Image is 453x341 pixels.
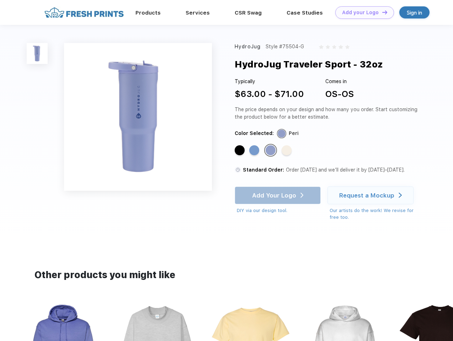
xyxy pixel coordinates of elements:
[235,130,274,137] div: Color Selected:
[235,88,304,101] div: $63.00 - $71.00
[135,10,161,16] a: Products
[399,193,402,198] img: white arrow
[332,45,336,49] img: gray_star.svg
[339,192,394,199] div: Request a Mockup
[42,6,126,19] img: fo%20logo%202.webp
[325,88,354,101] div: OS-OS
[249,145,259,155] div: Light Blue
[34,268,418,282] div: Other products you might like
[266,43,304,50] div: Style #75504-G
[235,43,261,50] div: HydroJug
[339,45,343,49] img: gray_star.svg
[330,207,420,221] div: Our artists do the work! We revise for free too.
[345,45,350,49] img: gray_star.svg
[326,45,330,49] img: gray_star.svg
[235,106,420,121] div: The price depends on your design and how many you order. Start customizing the product below for ...
[325,78,354,85] div: Comes in
[286,167,405,173] span: Order [DATE] and we’ll deliver it by [DATE]–[DATE].
[235,58,383,71] div: HydroJug Traveler Sport - 32oz
[382,10,387,14] img: DT
[282,145,292,155] div: Cream
[342,10,379,16] div: Add your Logo
[235,145,245,155] div: Black
[64,43,212,191] img: func=resize&h=640
[235,167,241,173] img: standard order
[27,43,48,64] img: func=resize&h=100
[289,130,299,137] div: Peri
[237,207,321,214] div: DIY via our design tool.
[243,167,284,173] span: Standard Order:
[399,6,430,18] a: Sign in
[407,9,422,17] div: Sign in
[319,45,323,49] img: gray_star.svg
[266,145,276,155] div: Peri
[235,78,304,85] div: Typically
